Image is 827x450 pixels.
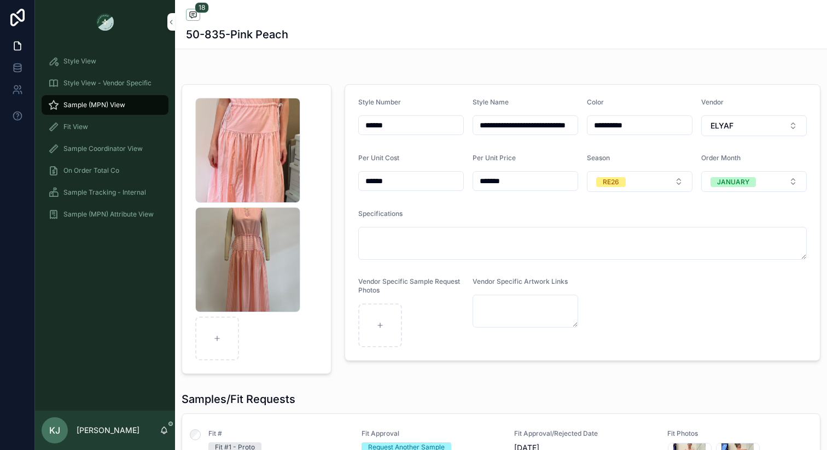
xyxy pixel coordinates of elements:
[587,154,610,162] span: Season
[186,9,200,22] button: 18
[96,13,114,31] img: App logo
[42,183,168,202] a: Sample Tracking - Internal
[362,429,502,438] span: Fit Approval
[358,277,460,294] span: Vendor Specific Sample Request Photos
[710,120,733,131] span: ELYAF
[63,166,119,175] span: On Order Total Co
[63,144,143,153] span: Sample Coordinator View
[358,154,399,162] span: Per Unit Cost
[701,115,807,136] button: Select Button
[35,44,175,238] div: scrollable content
[358,209,403,218] span: Specifications
[358,98,401,106] span: Style Number
[42,117,168,137] a: Fit View
[63,210,154,219] span: Sample (MPN) Attribute View
[587,98,604,106] span: Color
[49,424,60,437] span: KJ
[63,122,88,131] span: Fit View
[701,154,741,162] span: Order Month
[208,429,348,438] span: Fit #
[514,429,654,438] span: Fit Approval/Rejected Date
[186,27,288,42] h1: 50-835-Pink Peach
[717,177,749,187] div: JANUARY
[182,391,295,407] h1: Samples/Fit Requests
[63,101,125,109] span: Sample (MPN) View
[63,57,96,66] span: Style View
[587,171,692,192] button: Select Button
[42,51,168,71] a: Style View
[473,277,568,285] span: Vendor Specific Artwork Links
[603,177,619,187] div: RE26
[77,425,139,436] p: [PERSON_NAME]
[701,98,724,106] span: Vendor
[42,161,168,180] a: On Order Total Co
[473,154,516,162] span: Per Unit Price
[701,171,807,192] button: Select Button
[667,429,807,438] span: Fit Photos
[42,73,168,93] a: Style View - Vendor Specific
[42,139,168,159] a: Sample Coordinator View
[42,95,168,115] a: Sample (MPN) View
[63,188,146,197] span: Sample Tracking - Internal
[63,79,152,87] span: Style View - Vendor Specific
[42,204,168,224] a: Sample (MPN) Attribute View
[473,98,509,106] span: Style Name
[195,2,209,13] span: 18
